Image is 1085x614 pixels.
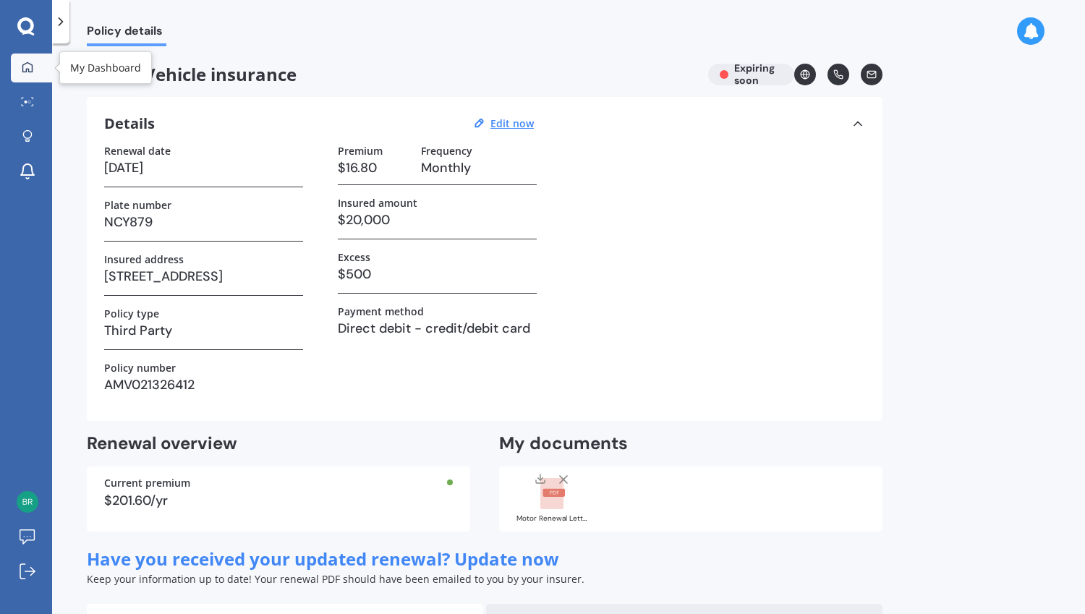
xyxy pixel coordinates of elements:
h3: NCY879 [104,211,303,233]
button: Edit now [486,117,538,130]
h3: $500 [338,263,537,285]
div: $201.60/yr [104,494,453,507]
div: Current premium [104,478,453,488]
h3: Third Party [104,320,303,341]
label: Policy type [104,307,159,320]
label: Insured address [104,253,184,265]
label: Policy number [104,362,176,374]
h3: [DATE] [104,157,303,179]
h3: $20,000 [338,209,537,231]
label: Excess [338,251,370,263]
span: Policy details [87,24,166,43]
div: Motor Renewal Letter AMV021326412.pdf [516,515,589,522]
label: Renewal date [104,145,171,157]
h3: $16.80 [338,157,409,179]
div: My Dashboard [70,61,141,75]
h3: Monthly [421,157,537,179]
label: Insured amount [338,197,417,209]
h3: Direct debit - credit/debit card [338,317,537,339]
h3: [STREET_ADDRESS] [104,265,303,287]
label: Payment method [338,305,424,317]
span: Have you received your updated renewal? Update now [87,547,559,571]
label: Plate number [104,199,171,211]
span: Vehicle insurance [87,64,697,85]
label: Premium [338,145,383,157]
h3: Details [104,114,155,133]
label: Frequency [421,145,472,157]
h2: Renewal overview [87,432,470,455]
h3: AMV021326412 [104,374,303,396]
span: Keep your information up to date! Your renewal PDF should have been emailed to you by your insurer. [87,572,584,586]
u: Edit now [490,116,534,130]
h2: My documents [499,432,628,455]
img: e9684ef7c0d8314a985fa9daf4b12528 [17,491,38,513]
